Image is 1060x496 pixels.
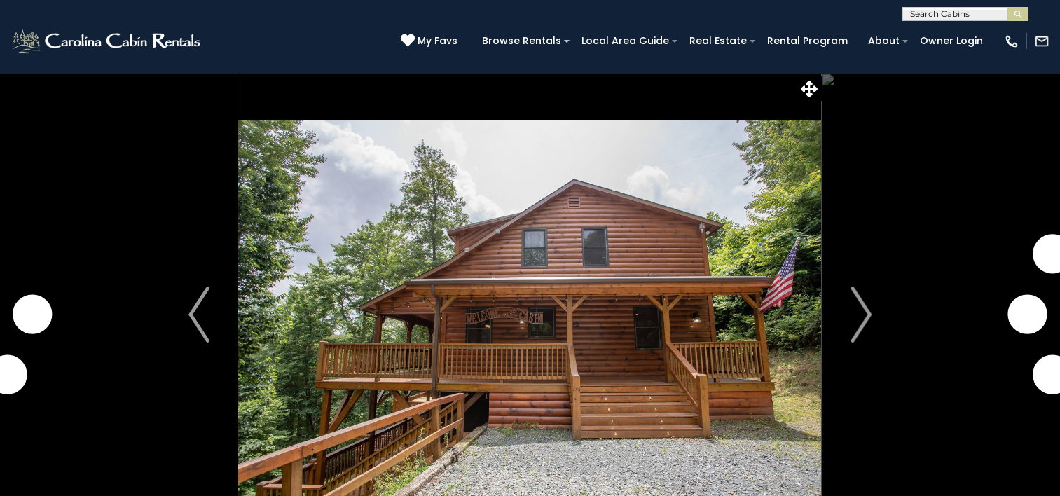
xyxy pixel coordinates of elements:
a: Rental Program [760,30,855,52]
a: Local Area Guide [574,30,676,52]
a: My Favs [401,34,461,49]
a: Real Estate [682,30,754,52]
img: arrow [851,287,872,343]
a: Browse Rentals [475,30,568,52]
a: About [861,30,907,52]
img: mail-regular-white.png [1034,34,1049,49]
img: White-1-2.png [11,27,205,55]
img: phone-regular-white.png [1004,34,1019,49]
img: arrow [188,287,209,343]
span: My Favs [418,34,457,48]
a: Owner Login [913,30,990,52]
